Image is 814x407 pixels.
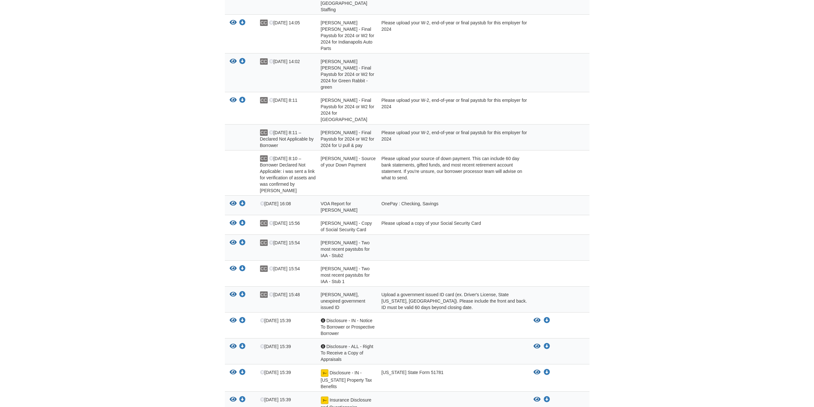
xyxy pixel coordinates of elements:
[260,370,291,375] span: [DATE] 15:39
[269,221,300,226] span: [DATE] 15:56
[321,201,358,213] span: VOA Report for [PERSON_NAME]
[230,58,237,65] button: View Carlos Colon Rios - Final Paystub for 2024 or W2 for 2024 for Green Rabbit - green
[230,343,237,350] button: View Disclosure - ALL - Right To Receive a Copy of Appraisals
[230,97,237,104] button: View Carlos Colon - Final Paystub for 2024 or W2 for 2024 for IAA
[260,129,268,136] span: CC
[230,200,237,207] button: View VOA Report for Carlos Colon
[269,292,300,297] span: [DATE] 15:48
[239,20,246,26] a: Download Carlos Colon Rios - Final Paystub for 2024 or W2 for 2024 for Indianapolis Auto Parts
[260,265,268,272] span: CC
[260,155,268,162] span: CC
[239,370,246,375] a: Download Disclosure - IN - Indiana Property Tax Benefits
[377,155,529,194] div: Please upload your source of down payment. This can include 60 day bank statements, gifted funds,...
[230,265,237,272] button: View Carlos Colon - Two most recent paystubs for IAA - Stub 1
[230,20,237,26] button: View Carlos Colon Rios - Final Paystub for 2024 or W2 for 2024 for Indianapolis Auto Parts
[239,318,246,323] a: Download Disclosure - IN - Notice To Borrower or Prospective Borrower
[377,129,529,149] div: Please upload your W-2, end-of-year or final paystub for this employer for 2024
[239,98,246,103] a: Download Carlos Colon - Final Paystub for 2024 or W2 for 2024 for IAA
[239,397,246,403] a: Download Insurance Disclosure and Questionnaire
[544,344,550,349] a: Download Disclosure - ALL - Right To Receive a Copy of Appraisals
[321,221,372,232] span: [PERSON_NAME] - Copy of Social Security Card
[269,98,297,103] span: [DATE] 8:11
[321,98,374,122] span: [PERSON_NAME] - Final Paystub for 2024 or W2 for 2024 for [GEOGRAPHIC_DATA]
[269,59,300,64] span: [DATE] 14:02
[260,20,268,26] span: CC
[260,97,268,103] span: CC
[239,59,246,64] a: Download Carlos Colon Rios - Final Paystub for 2024 or W2 for 2024 for Green Rabbit - green
[321,344,373,362] span: Disclosure - ALL - Right To Receive a Copy of Appraisals
[321,292,365,310] span: [PERSON_NAME], unexpired government issued ID
[239,292,246,297] a: Download Carlos Colon - Valid, unexpired government issued ID
[321,396,328,404] img: Document fully signed
[260,58,268,65] span: CC
[321,20,374,51] span: [PERSON_NAME] [PERSON_NAME] - Final Paystub for 2024 or W2 for 2024 for Indianapolis Auto Parts
[260,220,268,226] span: CC
[377,369,529,390] div: [US_STATE] State Form 51781
[239,240,246,246] a: Download Carlos Colon - Two most recent paystubs for IAA - Stub2
[269,266,300,271] span: [DATE] 15:54
[269,240,300,245] span: [DATE] 15:54
[377,200,529,213] div: OnePay : Checking, Savings
[260,201,291,206] span: [DATE] 16:08
[230,396,237,403] button: View Insurance Disclosure and Questionnaire
[230,291,237,298] button: View Carlos Colon - Valid, unexpired government issued ID
[260,130,314,148] span: [DATE] 8:11 – Declared Not Applicable by Borrower
[230,220,237,227] button: View Carlos Colon - Copy of Social Security Card
[269,20,300,25] span: [DATE] 14:05
[260,397,291,402] span: [DATE] 15:39
[321,370,372,389] span: Disclosure - IN - [US_STATE] Property Tax Benefits
[533,369,541,376] button: View Disclosure - IN - Indiana Property Tax Benefits
[321,156,376,167] span: [PERSON_NAME] - Source of your Down Payment
[533,317,541,324] button: View Disclosure - IN - Notice To Borrower or Prospective Borrower
[321,240,370,258] span: [PERSON_NAME] - Two most recent paystubs for IAA - Stub2
[544,318,550,323] a: Download Disclosure - IN - Notice To Borrower or Prospective Borrower
[260,344,291,349] span: [DATE] 15:39
[230,240,237,246] button: View Carlos Colon - Two most recent paystubs for IAA - Stub2
[260,240,268,246] span: CC
[377,20,529,52] div: Please upload your W-2, end-of-year or final paystub for this employer for 2024
[321,369,328,377] img: Document fully signed
[377,97,529,123] div: Please upload your W-2, end-of-year or final paystub for this employer for 2024
[544,397,550,402] a: Download Insurance Disclosure and Questionnaire
[239,201,246,207] a: Download VOA Report for Carlos Colon
[260,291,268,298] span: CC
[321,59,374,90] span: [PERSON_NAME] [PERSON_NAME] - Final Paystub for 2024 or W2 for 2024 for Green Rabbit - green
[260,318,291,323] span: [DATE] 15:39
[260,156,316,193] span: [DATE] 8:10 – Borrower Declared Not Applicable: i was sent a link for verification of assets and ...
[239,266,246,272] a: Download Carlos Colon - Two most recent paystubs for IAA - Stub 1
[230,317,237,324] button: View Disclosure - IN - Notice To Borrower or Prospective Borrower
[321,130,374,148] span: [PERSON_NAME] - Final Paystub for 2024 or W2 for 2024 for U pull & pay
[377,220,529,233] div: Please upload a copy of your Social Security Card
[321,318,375,336] span: Disclosure - IN - Notice To Borrower or Prospective Borrower
[321,266,370,284] span: [PERSON_NAME] - Two most recent paystubs for IAA - Stub 1
[239,344,246,349] a: Download Disclosure - ALL - Right To Receive a Copy of Appraisals
[533,396,541,403] button: View Insurance Disclosure and Questionnaire
[239,221,246,226] a: Download Carlos Colon - Copy of Social Security Card
[377,291,529,311] div: Upload a government issued ID card (ex. Driver's License, State [US_STATE], [GEOGRAPHIC_DATA]). P...
[533,343,541,350] button: View Disclosure - ALL - Right To Receive a Copy of Appraisals
[544,370,550,375] a: Download Disclosure - IN - Indiana Property Tax Benefits
[230,369,237,376] button: View Disclosure - IN - Indiana Property Tax Benefits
